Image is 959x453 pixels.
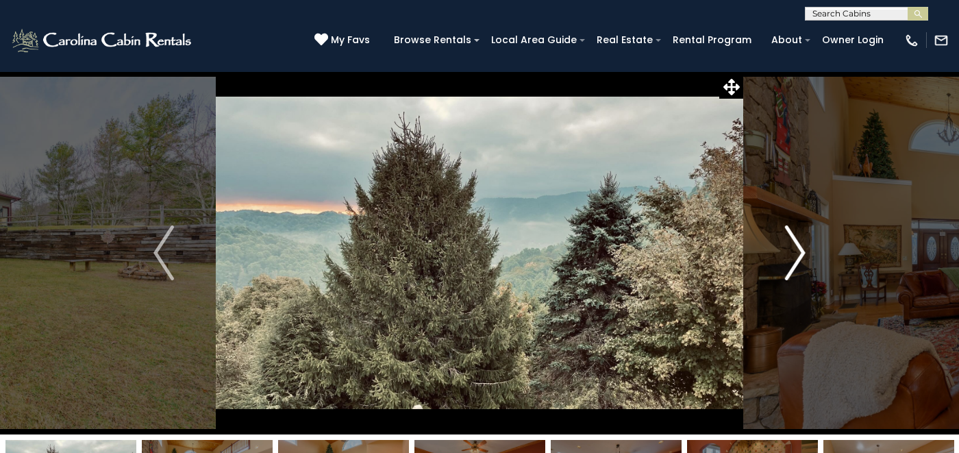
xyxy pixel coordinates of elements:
a: Rental Program [666,29,758,51]
a: Browse Rentals [387,29,478,51]
img: phone-regular-white.png [904,33,919,48]
a: Local Area Guide [484,29,584,51]
button: Previous [112,71,216,434]
a: Real Estate [590,29,660,51]
a: My Favs [314,33,373,48]
button: Next [743,71,847,434]
img: arrow [785,225,806,280]
img: arrow [153,225,174,280]
a: About [764,29,809,51]
a: Owner Login [815,29,891,51]
img: White-1-2.png [10,27,195,54]
span: My Favs [331,33,370,47]
img: mail-regular-white.png [934,33,949,48]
